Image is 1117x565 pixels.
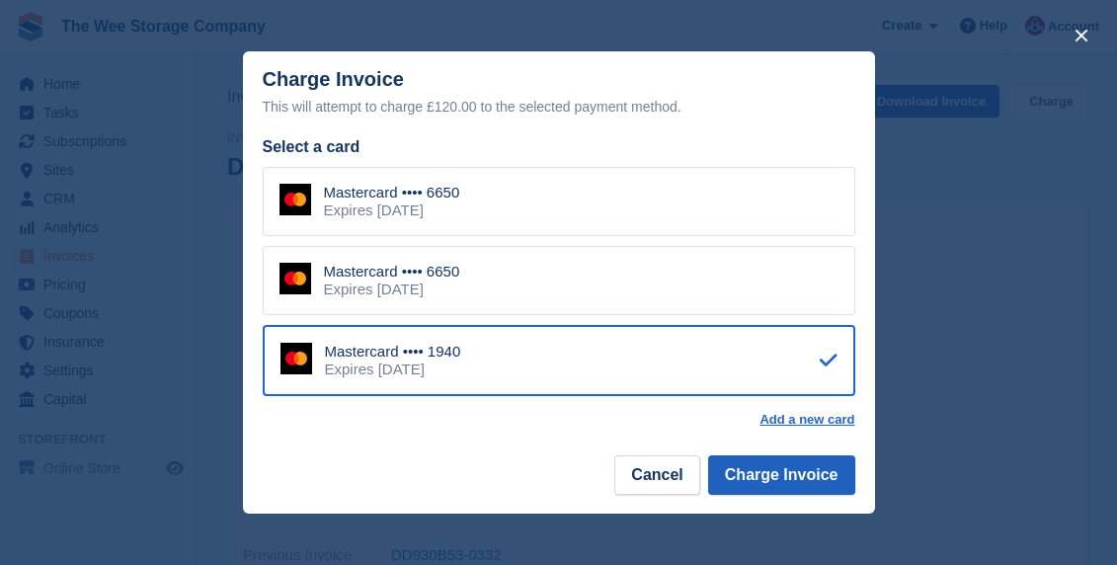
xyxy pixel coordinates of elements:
[279,263,311,294] img: Mastercard Logo
[324,281,460,298] div: Expires [DATE]
[1066,20,1097,51] button: close
[280,343,312,374] img: Mastercard Logo
[263,68,855,119] div: Charge Invoice
[325,361,461,378] div: Expires [DATE]
[708,455,855,495] button: Charge Invoice
[759,412,854,428] a: Add a new card
[325,343,461,361] div: Mastercard •••• 1940
[279,184,311,215] img: Mastercard Logo
[324,263,460,281] div: Mastercard •••• 6650
[324,202,460,219] div: Expires [DATE]
[263,95,855,119] div: This will attempt to charge £120.00 to the selected payment method.
[263,135,855,159] div: Select a card
[324,184,460,202] div: Mastercard •••• 6650
[614,455,699,495] button: Cancel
